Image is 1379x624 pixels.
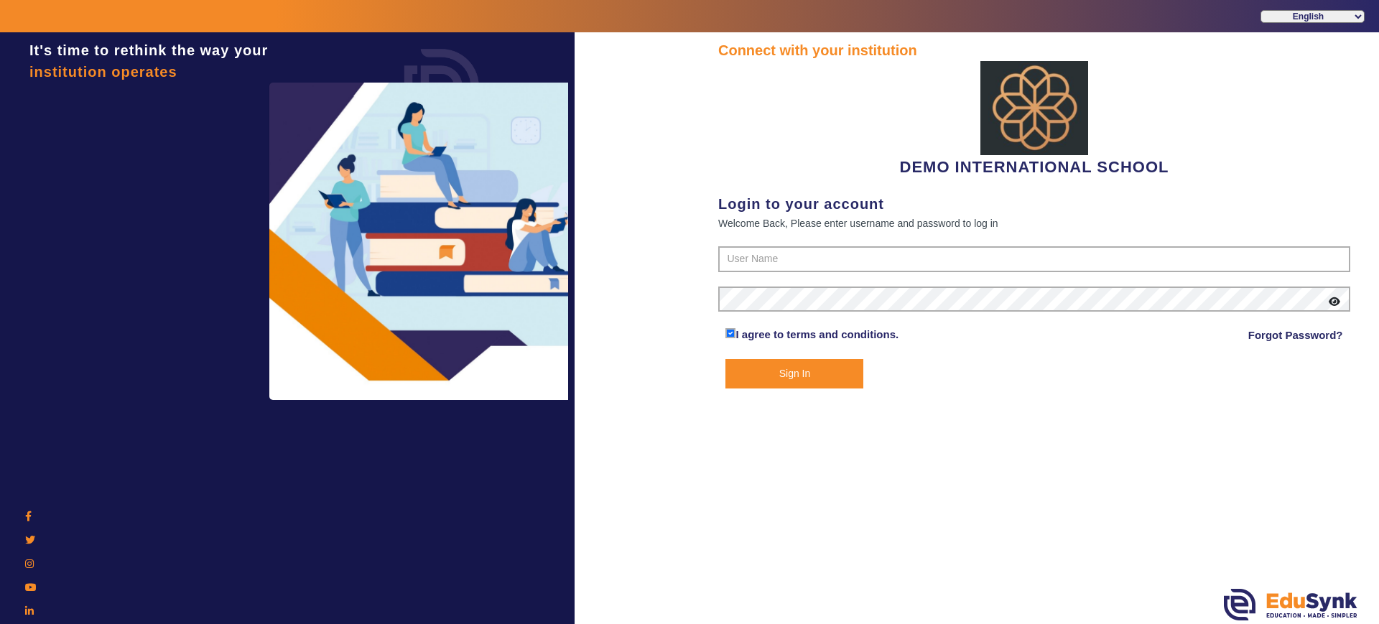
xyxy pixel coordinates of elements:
[718,61,1350,179] div: DEMO INTERNATIONAL SCHOOL
[29,64,177,80] span: institution operates
[718,39,1350,61] div: Connect with your institution
[29,42,268,58] span: It's time to rethink the way your
[725,359,863,388] button: Sign In
[1248,327,1343,344] a: Forgot Password?
[735,328,899,340] a: I agree to terms and conditions.
[269,83,571,400] img: login3.png
[718,193,1350,215] div: Login to your account
[388,32,496,140] img: login.png
[1224,589,1357,620] img: edusynk.png
[718,215,1350,232] div: Welcome Back, Please enter username and password to log in
[980,61,1088,155] img: abdd4561-dfa5-4bc5-9f22-bd710a8d2831
[718,246,1350,272] input: User Name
